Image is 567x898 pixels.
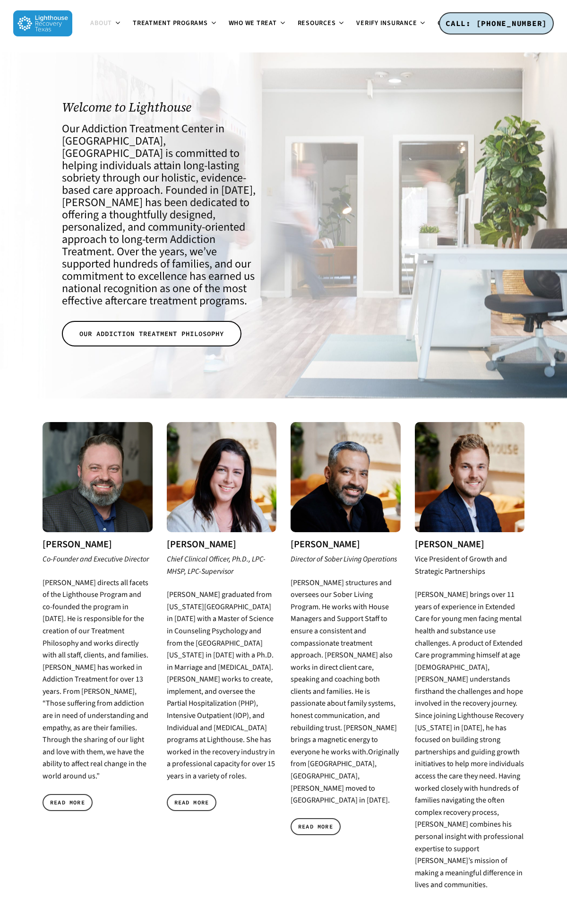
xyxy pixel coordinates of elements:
[291,554,397,564] em: Director of Sober Living Operations
[291,747,399,805] span: Originally from [GEOGRAPHIC_DATA], [GEOGRAPHIC_DATA], [PERSON_NAME] moved to [GEOGRAPHIC_DATA] in...
[62,321,241,346] a: OUR ADDICTION TREATMENT PHILOSOPHY
[351,20,432,27] a: Verify Insurance
[133,18,208,28] span: Treatment Programs
[43,577,153,783] p: [PERSON_NAME] directs all facets of the Lighthouse Program and co-founded the program in [DATE]. ...
[292,20,351,27] a: Resources
[356,18,417,28] span: Verify Insurance
[79,329,224,338] span: OUR ADDICTION TREATMENT PHILOSOPHY
[223,20,292,27] a: Who We Treat
[167,589,277,783] p: [PERSON_NAME] graduated from [US_STATE][GEOGRAPHIC_DATA] in [DATE] with a Master of Science in Co...
[415,589,525,891] p: [PERSON_NAME] brings over 11 years of experience in Extended Care for young men facing mental hea...
[229,18,277,28] span: Who We Treat
[298,18,336,28] span: Resources
[291,577,401,807] p: [PERSON_NAME] structures and oversees our Sober Living Program. He works with House Managers and ...
[174,798,209,807] span: READ MORE
[43,554,149,564] em: Co-Founder and Executive Director
[167,539,277,550] h3: [PERSON_NAME]
[438,18,467,28] span: Contact
[298,822,333,831] span: READ MORE
[415,539,525,550] h3: [PERSON_NAME]
[50,798,85,807] span: READ MORE
[167,794,217,811] a: READ MORE
[43,539,153,550] h3: [PERSON_NAME]
[446,18,547,28] span: CALL: [PHONE_NUMBER]
[291,539,401,550] h3: [PERSON_NAME]
[439,12,554,35] a: CALL: [PHONE_NUMBER]
[291,818,341,835] a: READ MORE
[85,20,127,27] a: About
[432,20,482,27] a: Contact
[62,100,259,115] h1: Welcome to Lighthouse
[62,123,259,307] h4: Our Addiction Treatment Center in [GEOGRAPHIC_DATA], [GEOGRAPHIC_DATA] is committed to helping in...
[90,18,112,28] span: About
[127,20,223,27] a: Treatment Programs
[167,554,266,577] em: Chief Clinical Officer, Ph.D., LPC-MHSP, LPC-Supervisor
[415,554,507,577] i: Vice President of Growth and Strategic Partnerships
[43,794,93,811] a: READ MORE
[13,10,72,36] img: Lighthouse Recovery Texas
